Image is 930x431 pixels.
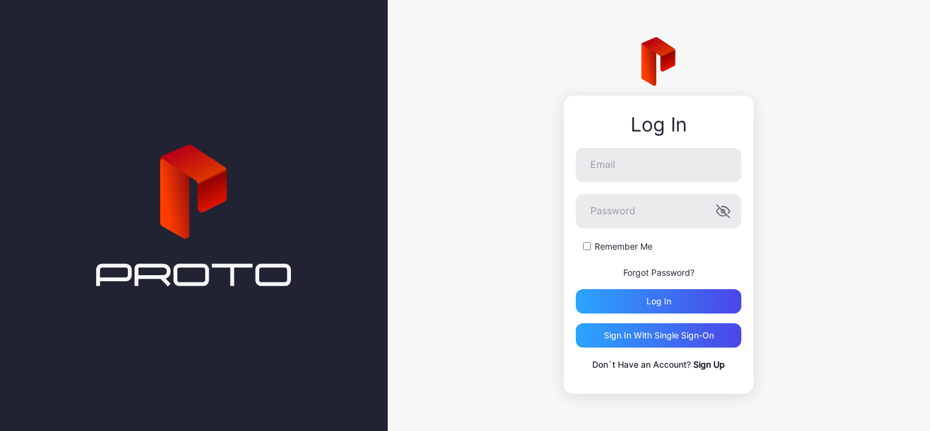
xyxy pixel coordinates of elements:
input: Email [576,148,741,182]
button: Log in [576,289,741,314]
div: Log In [576,114,741,136]
a: Sign Up [693,359,725,370]
label: Remember Me [595,240,652,253]
div: Sign in With Single Sign-On [604,331,714,340]
p: Don`t Have an Account? [576,357,741,372]
input: Password [576,194,741,228]
div: Log in [646,296,671,306]
button: Sign in With Single Sign-On [576,323,741,348]
a: Forgot Password? [623,267,694,278]
button: Password [716,204,730,219]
